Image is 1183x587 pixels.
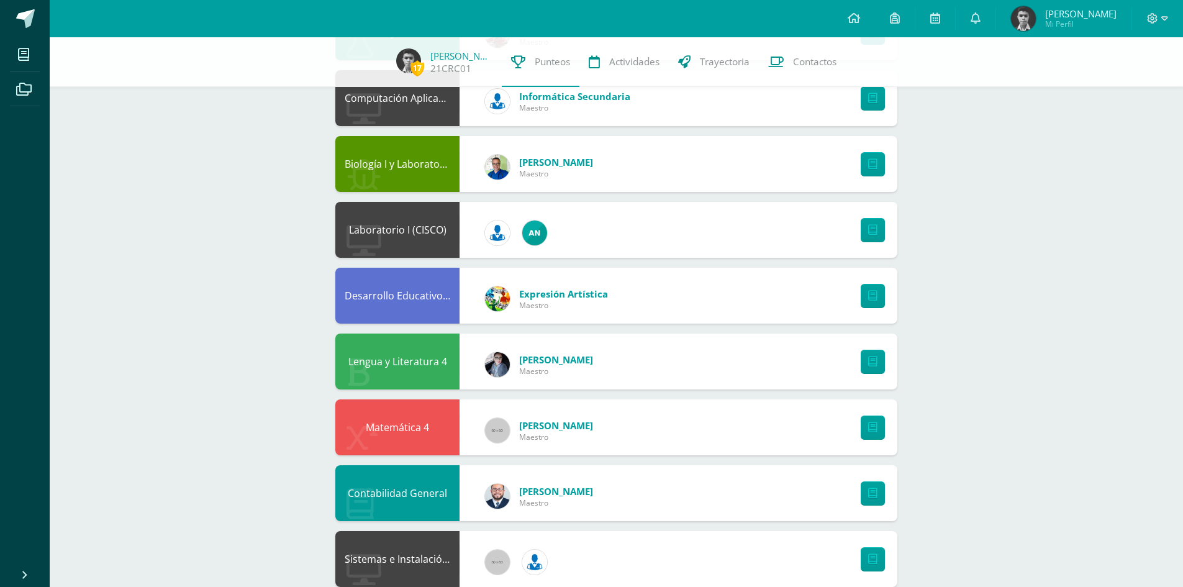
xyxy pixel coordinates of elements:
[519,168,593,179] span: Maestro
[396,48,421,73] img: 10cc0ba01cc889843d1e7fcfd041c185.png
[485,221,510,245] img: 6ed6846fa57649245178fca9fc9a58dd.png
[485,418,510,443] img: 60x60
[335,70,460,126] div: Computación Aplicada (Informática)
[519,485,593,498] span: [PERSON_NAME]
[430,50,492,62] a: [PERSON_NAME]
[519,90,630,102] span: Informática Secundaria
[519,102,630,113] span: Maestro
[335,465,460,521] div: Contabilidad General
[522,221,547,245] img: 05ee8f3aa2e004bc19e84eb2325bd6d4.png
[485,352,510,377] img: 702136d6d401d1cd4ce1c6f6778c2e49.png
[579,37,669,87] a: Actividades
[335,334,460,389] div: Lengua y Literatura 4
[485,286,510,311] img: 159e24a6ecedfdf8f489544946a573f0.png
[519,498,593,508] span: Maestro
[1011,6,1036,31] img: 10cc0ba01cc889843d1e7fcfd041c185.png
[793,55,836,68] span: Contactos
[335,136,460,192] div: Biología I y Laboratorio
[759,37,846,87] a: Contactos
[485,155,510,180] img: 692ded2a22070436d299c26f70cfa591.png
[519,419,593,432] span: [PERSON_NAME]
[335,399,460,455] div: Matemática 4
[522,550,547,575] img: 6ed6846fa57649245178fca9fc9a58dd.png
[519,300,608,311] span: Maestro
[609,55,659,68] span: Actividades
[485,89,510,114] img: 6ed6846fa57649245178fca9fc9a58dd.png
[485,484,510,509] img: eaa624bfc361f5d4e8a554d75d1a3cf6.png
[519,156,593,168] span: [PERSON_NAME]
[519,353,593,366] span: [PERSON_NAME]
[519,432,593,442] span: Maestro
[1045,19,1117,29] span: Mi Perfil
[430,62,471,75] a: 21CRC01
[335,202,460,258] div: Laboratorio I (CISCO)
[535,55,570,68] span: Punteos
[502,37,579,87] a: Punteos
[519,366,593,376] span: Maestro
[335,531,460,587] div: Sistemas e Instalación de Software (Desarrollo de Software)
[335,268,460,324] div: Desarrollo Educativo y Proyecto de Vida
[700,55,750,68] span: Trayectoria
[1045,7,1117,20] span: [PERSON_NAME]
[410,60,424,76] span: 17
[669,37,759,87] a: Trayectoria
[485,550,510,575] img: 60x60
[519,288,608,300] span: Expresión Artística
